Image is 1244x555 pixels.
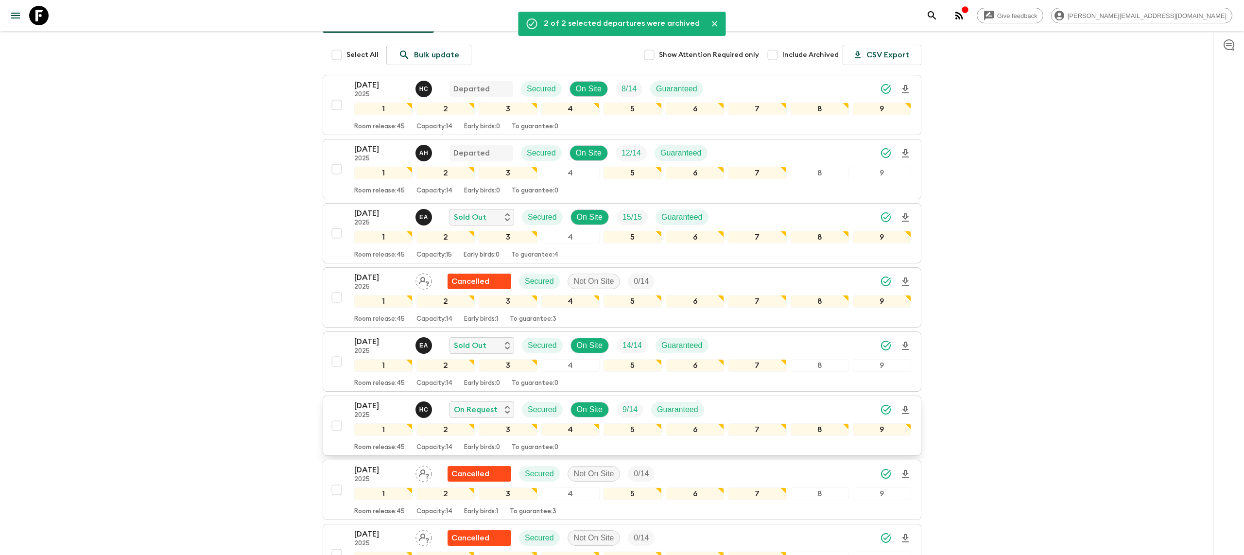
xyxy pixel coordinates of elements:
button: [DATE]2025Ernesto AndradeSold OutSecuredOn SiteTrip FillGuaranteed123456789Room release:45Capacit... [323,331,921,392]
div: 4 [541,487,600,500]
p: Capacity: 14 [416,508,452,516]
div: Secured [519,274,560,289]
p: 12 / 14 [622,147,641,159]
span: Select All [346,50,379,60]
p: To guarantee: 0 [512,123,558,131]
div: 1 [354,423,413,436]
span: Alejandro Huambo [415,148,434,156]
p: H C [419,406,429,414]
div: Flash Pack cancellation [448,466,511,482]
div: Trip Fill [617,209,648,225]
div: 7 [728,487,786,500]
p: Cancelled [451,468,489,480]
p: Secured [525,532,554,544]
div: 6 [666,487,724,500]
div: Not On Site [568,466,621,482]
p: Guaranteed [661,340,703,351]
p: Early birds: 0 [464,251,500,259]
div: 9 [853,103,911,115]
div: 8 [791,359,849,372]
p: On Site [577,211,603,223]
p: To guarantee: 3 [510,508,556,516]
button: menu [6,6,25,25]
svg: Synced Successfully [880,83,892,95]
p: 2025 [354,412,408,419]
button: EA [415,209,434,225]
div: 2 [416,103,475,115]
div: 4 [541,231,600,243]
div: Secured [521,145,562,161]
p: Early birds: 0 [464,187,500,195]
div: 7 [728,167,786,179]
span: Hector Carillo [415,404,434,412]
p: 2025 [354,283,408,291]
p: Room release: 45 [354,380,405,387]
p: Capacity: 14 [416,123,452,131]
div: 5 [604,231,662,243]
p: Bulk update [414,49,459,61]
svg: Download Onboarding [899,212,911,224]
p: Room release: 45 [354,123,405,131]
p: Departed [453,83,490,95]
div: 5 [604,103,662,115]
div: 3 [479,359,537,372]
p: Capacity: 14 [416,380,452,387]
p: [DATE] [354,272,408,283]
p: Room release: 45 [354,508,405,516]
div: 5 [604,487,662,500]
div: Trip Fill [628,274,655,289]
p: 0 / 14 [634,532,649,544]
div: 7 [728,231,786,243]
button: [DATE]2025Assign pack leaderFlash Pack cancellationSecuredNot On SiteTrip Fill123456789Room relea... [323,460,921,520]
p: Not On Site [574,276,614,287]
div: 3 [479,295,537,308]
svg: Download Onboarding [899,340,911,352]
p: [DATE] [354,336,408,347]
div: Not On Site [568,530,621,546]
p: Capacity: 14 [416,444,452,451]
p: 2025 [354,219,408,227]
svg: Synced Successfully [880,468,892,480]
div: Secured [522,402,563,417]
p: 2025 [354,155,408,163]
p: E A [419,213,428,221]
div: 6 [666,295,724,308]
p: [DATE] [354,143,408,155]
div: Secured [522,338,563,353]
div: 9 [853,423,911,436]
div: 2 [416,231,475,243]
p: Secured [528,340,557,351]
svg: Synced Successfully [880,211,892,223]
p: Guaranteed [660,147,702,159]
div: 3 [479,103,537,115]
div: 5 [604,167,662,179]
div: On Site [570,338,609,353]
div: 6 [666,423,724,436]
p: 2025 [354,91,408,99]
div: 2 [416,487,475,500]
div: 8 [791,103,849,115]
p: To guarantee: 3 [510,315,556,323]
p: On Site [576,83,602,95]
p: Not On Site [574,468,614,480]
p: Early birds: 0 [464,123,500,131]
a: Bulk update [386,45,471,65]
span: Ernesto Andrade [415,340,434,348]
div: On Site [570,209,609,225]
span: Include Archived [782,50,839,60]
p: Departed [453,147,490,159]
div: 8 [791,423,849,436]
div: 9 [853,295,911,308]
p: 14 / 14 [622,340,642,351]
p: Guaranteed [656,83,697,95]
p: To guarantee: 0 [512,187,558,195]
div: 4 [541,423,600,436]
div: 3 [479,423,537,436]
button: EA [415,337,434,354]
p: On Request [454,404,498,416]
button: search adventures [922,6,942,25]
p: Secured [525,468,554,480]
div: 6 [666,167,724,179]
p: Room release: 45 [354,187,405,195]
div: 1 [354,167,413,179]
